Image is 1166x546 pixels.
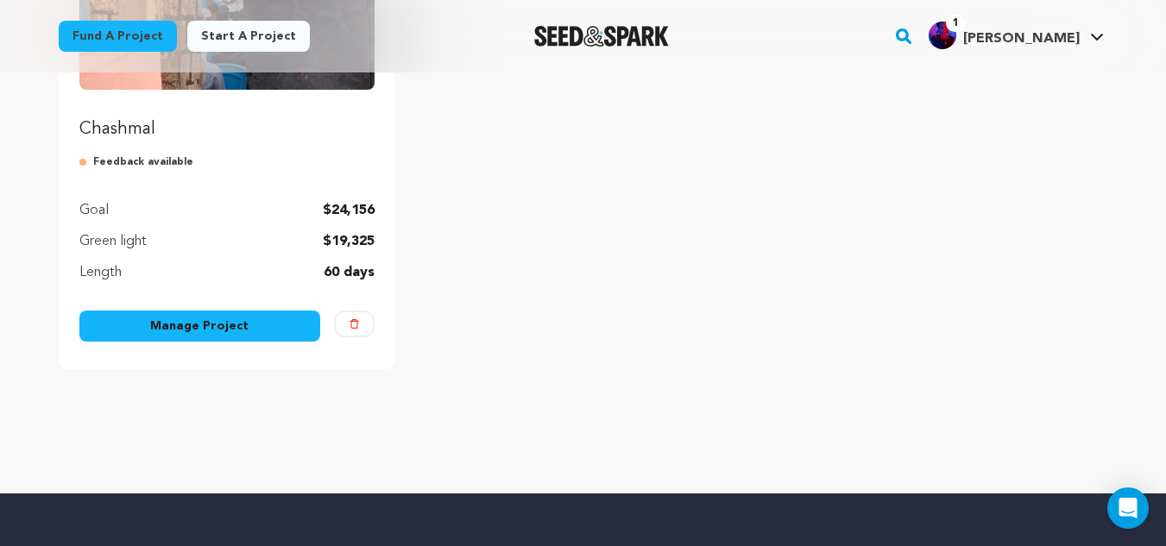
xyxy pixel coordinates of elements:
div: Open Intercom Messenger [1107,487,1149,529]
img: trash-empty.svg [350,319,359,329]
p: Green light [79,231,147,252]
a: Seed&Spark Homepage [534,26,670,47]
p: 60 days [324,262,375,283]
img: f9aa9dac94ca07d0.webp [929,22,956,49]
a: Fund a project [59,21,177,52]
p: Feedback available [79,155,375,169]
img: submitted-for-review.svg [79,155,93,169]
a: Hadassah H.'s Profile [925,18,1107,49]
img: Seed&Spark Logo Dark Mode [534,26,670,47]
span: [PERSON_NAME] [963,32,1080,46]
p: $19,325 [323,231,375,252]
p: Goal [79,200,109,221]
span: Hadassah H.'s Profile [925,18,1107,54]
p: $24,156 [323,200,375,221]
a: Start a project [187,21,310,52]
div: Hadassah H.'s Profile [929,22,1080,49]
p: Length [79,262,122,283]
p: Chashmal [79,117,375,141]
a: Manage Project [79,311,321,342]
span: 1 [946,15,966,32]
